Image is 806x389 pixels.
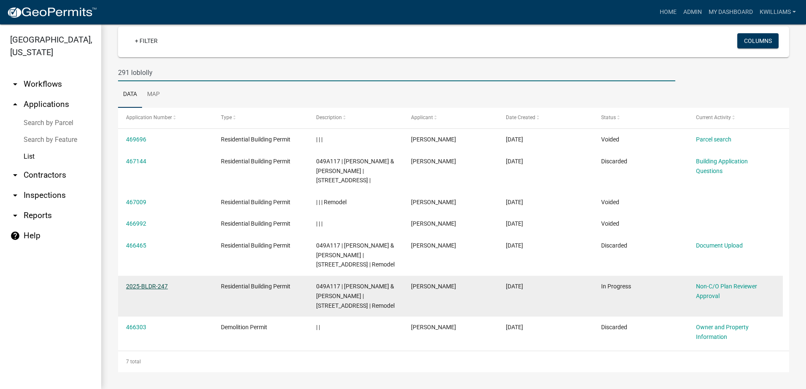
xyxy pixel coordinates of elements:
[118,64,675,81] input: Search for applications
[10,231,20,241] i: help
[142,81,165,108] a: Map
[506,283,523,290] span: 08/19/2025
[126,283,168,290] a: 2025-BLDR-247
[118,351,789,372] div: 7 total
[126,136,146,143] a: 469696
[316,220,322,227] span: | | |
[601,158,627,165] span: Discarded
[403,108,498,128] datatable-header-cell: Applicant
[221,324,267,330] span: Demolition Permit
[601,220,619,227] span: Voided
[411,115,433,120] span: Applicant
[118,108,213,128] datatable-header-cell: Application Number
[696,283,757,299] a: Non-C/O Plan Reviewer Approval
[221,199,290,205] span: Residential Building Permit
[316,324,320,330] span: | |
[10,170,20,180] i: arrow_drop_down
[221,115,232,120] span: Type
[10,190,20,200] i: arrow_drop_down
[601,324,627,330] span: Discarded
[411,324,456,330] span: Robert Harris
[411,242,456,249] span: Robert Harris
[213,108,308,128] datatable-header-cell: Type
[221,283,290,290] span: Residential Building Permit
[316,115,342,120] span: Description
[126,242,146,249] a: 466465
[506,158,523,165] span: 08/21/2025
[696,136,731,143] a: Parcel search
[506,324,523,330] span: 08/19/2025
[498,108,593,128] datatable-header-cell: Date Created
[316,158,394,184] span: 049A117 | HARRIS ROBERT & FELICIA SMITH | 291 LOBLOLLY DR |
[126,324,146,330] a: 466303
[601,136,619,143] span: Voided
[221,136,290,143] span: Residential Building Permit
[411,220,456,227] span: Robert Harris
[506,115,535,120] span: Date Created
[411,158,456,165] span: Robert Harris
[10,79,20,89] i: arrow_drop_down
[10,99,20,109] i: arrow_drop_up
[316,283,395,309] span: 049A117 | HARRIS ROBERT & FELICIA SMITH | 291 LOBLOLLY DR | Remodel
[696,115,731,120] span: Current Activity
[118,81,142,108] a: Data
[411,136,456,143] span: Robert Harris
[601,283,631,290] span: In Progress
[680,4,705,20] a: Admin
[411,283,456,290] span: Robert Harris
[316,136,322,143] span: | | |
[10,210,20,221] i: arrow_drop_down
[506,136,523,143] span: 08/26/2025
[696,324,749,340] a: Owner and Property Information
[128,33,164,48] a: + Filter
[126,115,172,120] span: Application Number
[601,115,616,120] span: Status
[411,199,456,205] span: Robert Harris
[308,108,403,128] datatable-header-cell: Description
[506,242,523,249] span: 08/19/2025
[506,220,523,227] span: 08/20/2025
[601,199,619,205] span: Voided
[221,158,290,165] span: Residential Building Permit
[737,33,779,48] button: Columns
[316,199,347,205] span: | | | Remodel
[705,4,756,20] a: My Dashboard
[688,108,783,128] datatable-header-cell: Current Activity
[316,242,395,268] span: 049A117 | HARRIS ROBERT & FELICIA SMITH | 291 LOBLOLLY DR | Remodel
[126,220,146,227] a: 466992
[126,199,146,205] a: 467009
[506,199,523,205] span: 08/20/2025
[126,158,146,165] a: 467144
[221,242,290,249] span: Residential Building Permit
[756,4,799,20] a: kwilliams
[593,108,688,128] datatable-header-cell: Status
[696,158,748,174] a: Building Application Questions
[221,220,290,227] span: Residential Building Permit
[601,242,627,249] span: Discarded
[656,4,680,20] a: Home
[696,242,743,249] a: Document Upload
